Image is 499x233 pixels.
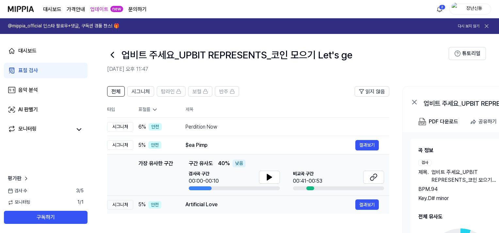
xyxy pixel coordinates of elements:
[148,141,161,149] div: 안전
[436,5,443,13] img: 알림
[148,201,161,209] div: 안전
[107,200,133,210] div: 시그니처
[4,43,88,59] a: 대시보드
[431,168,497,184] span: 업비트 주세요_UPBIT REPRESENTS_코인 모으기 Let's ge
[149,123,162,131] div: 안전
[189,171,219,177] span: 검사곡 구간
[8,125,72,134] a: 모니터링
[8,23,119,29] h1: @mippia_official 인스타 팔로우+댓글, 구독권 경품 찬스! 🎁
[418,185,497,193] div: BPM. 94
[107,65,449,73] h2: [DATE] 오후 11:47
[219,88,228,96] span: 반주
[449,4,491,15] button: profile장난신동
[355,199,379,210] button: 결과보기
[127,86,154,97] button: 시그니처
[233,160,246,167] div: 낮음
[128,6,147,13] a: 문의하기
[110,6,123,12] div: new
[67,6,85,13] a: 가격안내
[439,5,445,10] div: 2
[418,168,429,184] span: 제목 .
[18,106,38,114] div: AI 판별기
[161,88,175,96] span: 탑라인
[417,115,459,128] button: PDF 다운로드
[138,141,146,149] span: 5 %
[90,6,108,13] a: 업데이트
[355,140,379,150] button: 결과보기
[77,199,84,206] span: 1 / 1
[138,201,146,209] span: 5 %
[76,188,84,194] span: 3 / 5
[18,86,38,94] div: 음악 분석
[107,140,133,150] div: 시그니처
[429,117,458,126] div: PDF 다운로드
[8,175,22,182] span: 평가판
[4,82,88,98] a: 음악 분석
[185,102,389,117] th: 제목
[189,177,219,185] div: 00:00-00:10
[43,6,61,13] a: 대시보드
[8,188,27,194] span: 검사 수
[138,106,175,113] div: 표절률
[107,86,125,97] button: 전체
[449,47,486,60] button: 튜토리얼
[452,3,459,16] img: profile
[461,5,487,12] div: 장난신동
[4,102,88,117] a: AI 판별기
[192,88,201,96] span: 보컬
[418,118,426,126] img: PDF Download
[218,160,230,167] span: 40 %
[188,86,212,97] button: 보컬
[293,177,322,185] div: 00:41-00:53
[121,48,352,62] h1: 업비트 주세요_UPBIT REPRESENTS_코인 모으기 Let's ge
[18,47,37,55] div: 대시보드
[111,88,121,96] span: 전체
[4,63,88,78] a: 표절 검사
[157,86,185,97] button: 탑라인
[18,67,38,74] div: 표절 검사
[365,88,385,96] span: 읽지 않음
[132,88,150,96] span: 시그니처
[418,160,431,166] div: 검사
[18,125,37,134] div: 모니터링
[8,199,30,206] span: 모니터링
[8,175,29,182] a: 평가판
[185,123,379,131] div: Perdition Now
[189,160,213,167] span: 구간 유사도
[4,211,88,224] button: 구독하기
[418,194,497,202] div: Key. D# minor
[107,102,133,118] th: 타입
[355,86,389,97] button: 읽지 않음
[215,86,239,97] button: 반주
[107,122,133,132] div: 시그니처
[478,117,497,126] div: 공유하기
[293,171,322,177] span: 비교곡 구간
[138,160,173,190] div: 가장 유사한 구간
[434,4,445,14] button: 알림2
[458,23,479,29] button: 다시 보지 않기
[138,123,146,131] span: 6 %
[185,141,355,149] div: $ea Pimp
[185,201,355,209] div: Artificial Love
